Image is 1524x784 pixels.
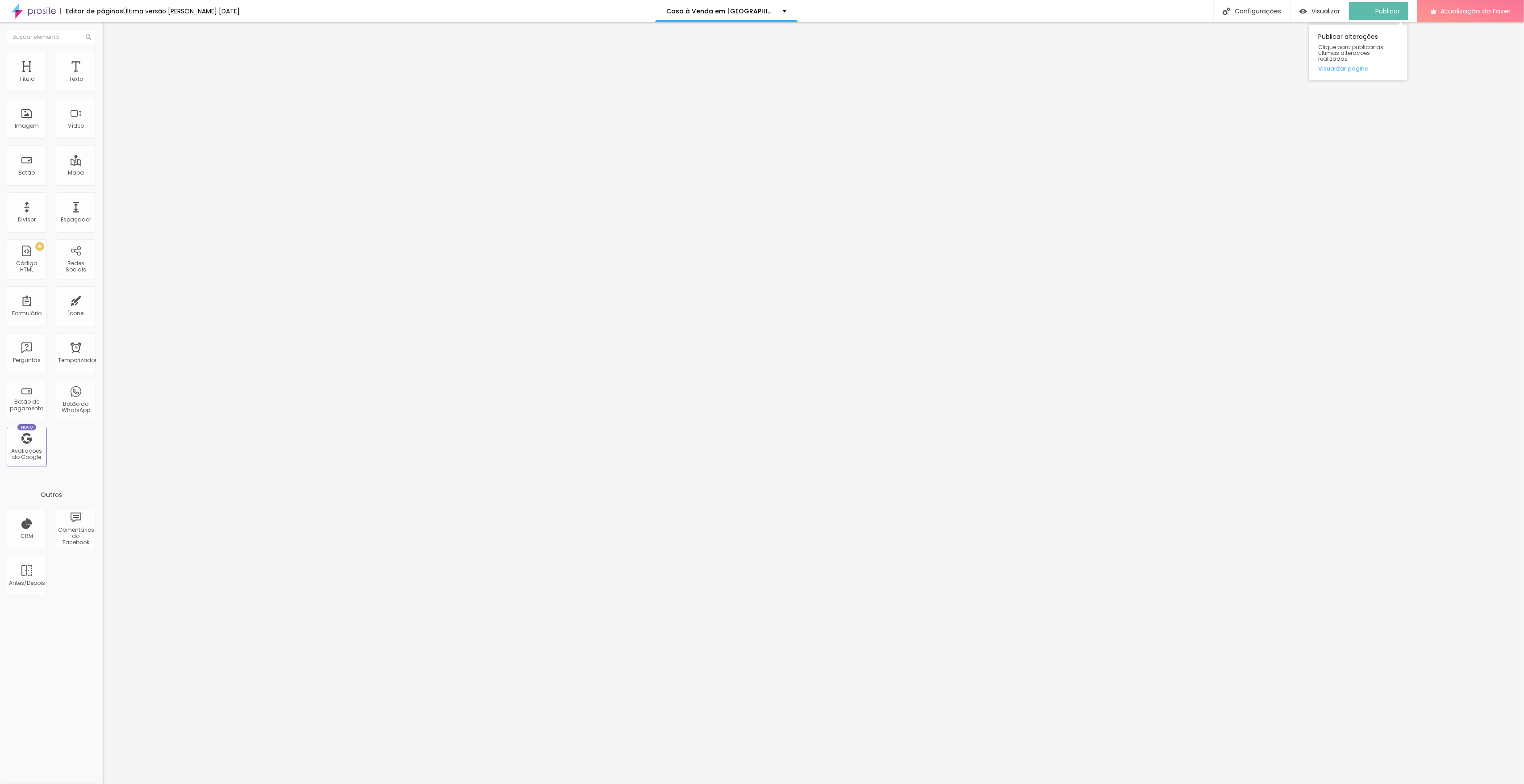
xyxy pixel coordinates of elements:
font: Botão do WhatsApp [62,400,90,414]
img: view-1.svg [1299,8,1307,15]
font: Avaliações do Google [12,447,42,461]
font: Divisor [18,216,36,223]
iframe: Editor [103,22,1524,784]
font: Texto [69,75,83,83]
font: Título [19,75,34,83]
font: CRM [21,532,33,540]
font: Atualização do Fazer [1440,6,1511,16]
font: Espaçador [61,216,91,223]
font: Publicar [1375,7,1400,16]
img: Ícone [86,34,91,40]
font: Perguntas [13,356,41,364]
font: Formulário [12,309,42,317]
a: Visualizar página [1318,66,1399,71]
font: Publicar alterações [1318,32,1378,41]
font: Temporizador [58,356,96,364]
font: Casa à Venda em [GEOGRAPHIC_DATA] – [GEOGRAPHIC_DATA] [666,7,877,16]
button: Publicar [1349,2,1408,20]
font: Outros [41,490,62,499]
img: Ícone [1223,8,1230,15]
font: Novo [21,425,33,430]
font: Última versão [PERSON_NAME] [DATE] [123,7,240,16]
font: Visualizar [1311,7,1340,16]
font: Antes/Depois [9,579,45,587]
input: Buscar elemento [7,29,96,45]
font: Mapa [68,169,84,176]
font: Redes Sociais [66,259,86,273]
font: Vídeo [68,122,84,129]
font: Editor de páginas [66,7,123,16]
font: Código HTML [17,259,38,273]
font: Configurações [1235,7,1281,16]
font: Imagem [15,122,39,129]
font: Botão de pagamento [10,398,44,412]
font: Botão [19,169,35,176]
font: Visualizar página [1318,64,1369,73]
button: Visualizar [1290,2,1349,20]
font: Ícone [68,309,84,317]
font: Clique para publicar as últimas alterações realizadas [1318,43,1383,63]
font: Comentários do Facebook [58,526,94,546]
